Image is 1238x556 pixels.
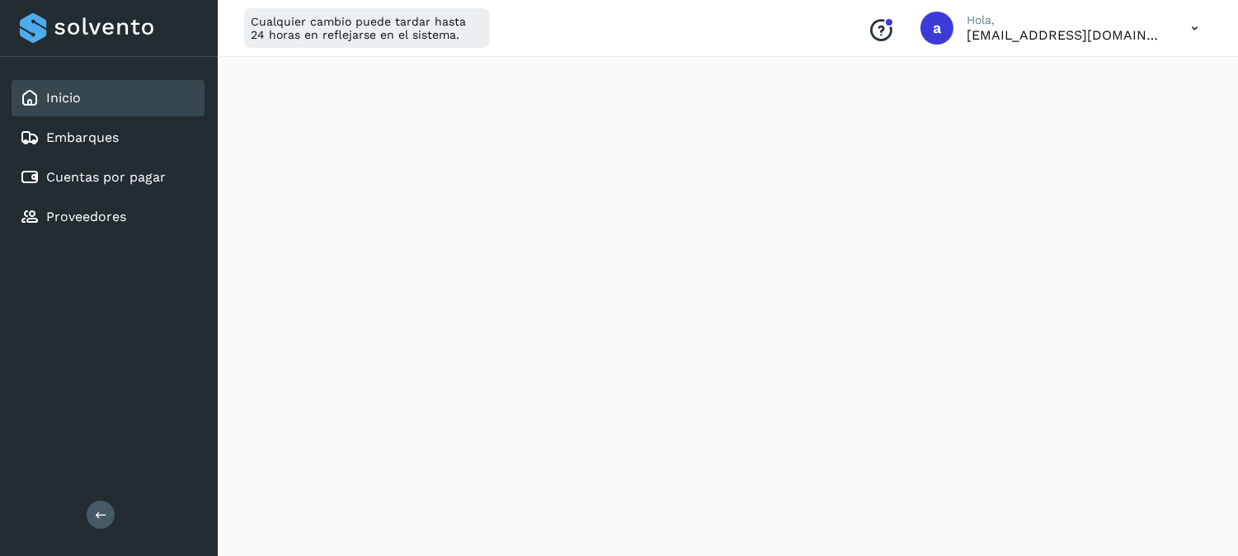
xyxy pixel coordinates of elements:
[12,159,205,196] div: Cuentas por pagar
[46,130,119,145] a: Embarques
[12,199,205,235] div: Proveedores
[244,8,490,48] div: Cualquier cambio puede tardar hasta 24 horas en reflejarse en el sistema.
[46,209,126,224] a: Proveedores
[46,169,166,185] a: Cuentas por pagar
[12,80,205,116] div: Inicio
[46,90,81,106] a: Inicio
[967,13,1165,27] p: Hola,
[12,120,205,156] div: Embarques
[967,27,1165,43] p: asesoresdiferidos@astpsa.com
